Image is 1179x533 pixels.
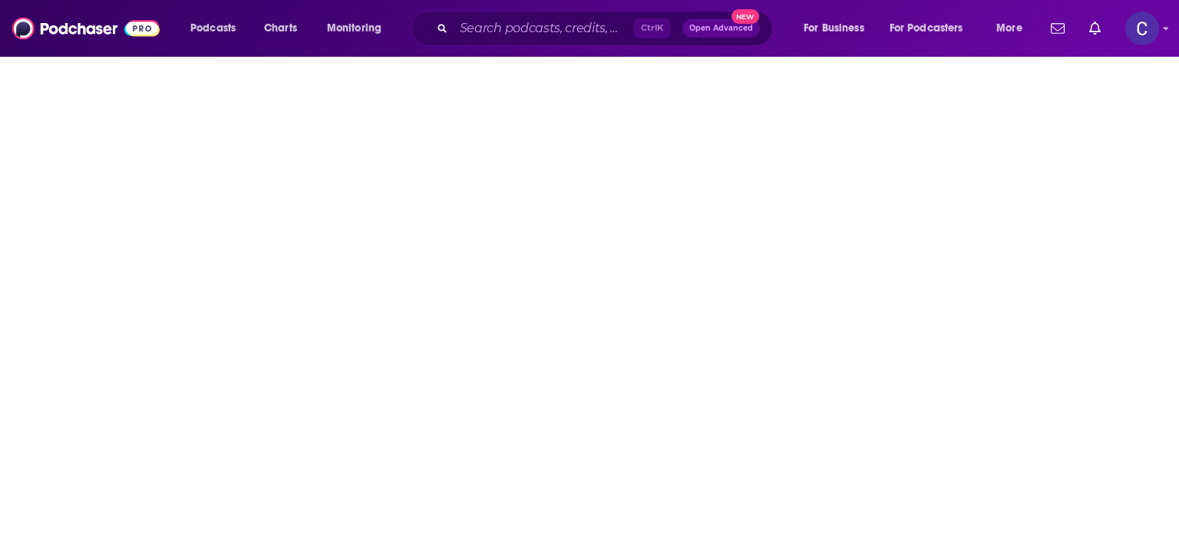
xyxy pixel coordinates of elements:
[682,19,760,38] button: Open AdvancedNew
[254,16,306,41] a: Charts
[180,16,256,41] button: open menu
[804,18,864,39] span: For Business
[793,16,883,41] button: open menu
[1045,15,1071,41] a: Show notifications dropdown
[1125,12,1159,45] span: Logged in as publicityxxtina
[1083,15,1107,41] a: Show notifications dropdown
[426,11,788,46] div: Search podcasts, credits, & more...
[190,18,236,39] span: Podcasts
[454,16,634,41] input: Search podcasts, credits, & more...
[1125,12,1159,45] img: User Profile
[264,18,297,39] span: Charts
[996,18,1022,39] span: More
[634,18,670,38] span: Ctrl K
[890,18,963,39] span: For Podcasters
[732,9,759,24] span: New
[1125,12,1159,45] button: Show profile menu
[689,25,753,32] span: Open Advanced
[316,16,401,41] button: open menu
[986,16,1042,41] button: open menu
[880,16,986,41] button: open menu
[327,18,381,39] span: Monitoring
[12,14,160,43] img: Podchaser - Follow, Share and Rate Podcasts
